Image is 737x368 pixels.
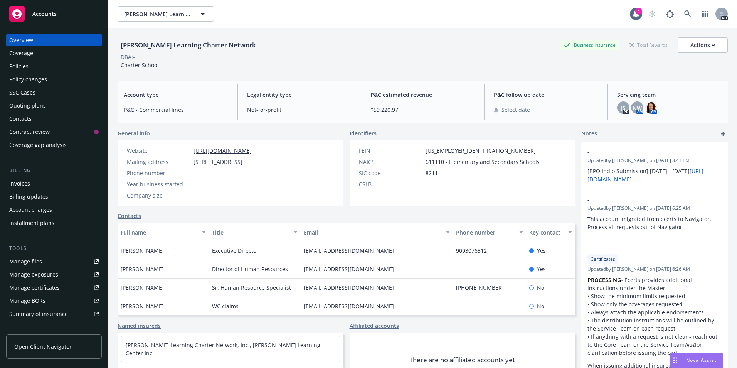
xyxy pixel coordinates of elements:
[212,284,291,292] span: Sr. Human Resource Specialist
[9,34,33,46] div: Overview
[526,223,575,241] button: Key contact
[6,245,102,252] div: Tools
[9,113,32,125] div: Contacts
[6,139,102,151] a: Coverage gap analysis
[633,104,642,112] span: NW
[529,228,564,236] div: Key contact
[9,204,52,216] div: Account charges
[247,91,352,99] span: Legal entity type
[494,91,598,99] span: P&C follow up date
[635,8,642,15] div: 4
[370,91,475,99] span: P&C estimated revenue
[6,126,102,138] a: Contract review
[304,228,442,236] div: Email
[587,243,702,252] span: -
[212,228,289,236] div: Title
[194,147,252,154] a: [URL][DOMAIN_NAME]
[9,282,60,294] div: Manage certificates
[626,40,671,50] div: Total Rewards
[127,180,190,188] div: Year business started
[560,40,619,50] div: Business Insurance
[456,302,464,310] a: -
[587,157,722,164] span: Updated by [PERSON_NAME] on [DATE] 3:41 PM
[121,61,159,69] span: Charter School
[118,129,150,137] span: General info
[350,322,399,330] a: Affiliated accounts
[456,284,510,291] a: [PHONE_NUMBER]
[587,276,722,357] p: • Ecerts provides additional instructions under the Master. • Show the minimum limits requested •...
[670,353,723,368] button: Nova Assist
[124,106,228,114] span: P&C - Commercial lines
[6,255,102,268] a: Manage files
[194,169,195,177] span: -
[6,308,102,320] a: Summary of insurance
[6,34,102,46] a: Overview
[121,284,164,292] span: [PERSON_NAME]
[587,148,702,156] span: -
[124,10,191,18] span: [PERSON_NAME] Learning Charter Network
[686,357,717,363] span: Nova Assist
[304,302,400,310] a: [EMAIL_ADDRESS][DOMAIN_NAME]
[6,191,102,203] a: Billing updates
[581,142,728,189] div: -Updatedby [PERSON_NAME] on [DATE] 3:41 PM[BPO Indio Submission] [DATE] - [DATE][URL][DOMAIN_NAME]
[9,191,48,203] div: Billing updates
[587,215,713,231] span: This account migrated from ecerts to Navigator. Process all requests out of Navigator.
[426,180,427,188] span: -
[581,129,597,138] span: Notes
[118,223,209,241] button: Full name
[587,276,621,284] strong: PROCESSING
[678,37,728,53] button: Actions
[456,228,515,236] div: Phone number
[370,106,475,114] span: $59,220.97
[194,158,242,166] span: [STREET_ADDRESS]
[127,191,190,199] div: Company size
[718,129,728,138] a: add
[617,91,722,99] span: Servicing team
[6,282,102,294] a: Manage certificates
[6,60,102,73] a: Policies
[212,246,259,255] span: Executive Director
[194,180,195,188] span: -
[587,266,722,273] span: Updated by [PERSON_NAME] on [DATE] 6:26 AM
[591,256,615,263] span: Certificates
[9,255,42,268] div: Manage files
[6,113,102,125] a: Contacts
[126,341,320,357] a: [PERSON_NAME] Learning Charter Network, Inc., [PERSON_NAME] Learning Center Inc.
[121,246,164,255] span: [PERSON_NAME]
[301,223,453,241] button: Email
[456,265,464,273] a: -
[453,223,526,241] button: Phone number
[359,180,422,188] div: CSLB
[121,265,164,273] span: [PERSON_NAME]
[118,40,259,50] div: [PERSON_NAME] Learning Charter Network
[9,60,29,73] div: Policies
[670,353,680,368] div: Drag to move
[6,86,102,99] a: SSC Cases
[6,295,102,307] a: Manage BORs
[209,223,300,241] button: Title
[456,247,493,254] a: 9093076312
[6,167,102,174] div: Billing
[118,212,141,220] a: Contacts
[304,284,400,291] a: [EMAIL_ADDRESS][DOMAIN_NAME]
[6,217,102,229] a: Installment plans
[501,106,530,114] span: Select date
[426,169,438,177] span: 8211
[537,265,546,273] span: Yes
[121,302,164,310] span: [PERSON_NAME]
[212,302,239,310] span: WC claims
[127,158,190,166] div: Mailing address
[426,147,536,155] span: [US_EMPLOYER_IDENTIFICATION_NUMBER]
[118,6,214,22] button: [PERSON_NAME] Learning Charter Network
[247,106,352,114] span: Not-for-profit
[9,126,50,138] div: Contract review
[662,6,678,22] a: Report a Bug
[6,268,102,281] a: Manage exposures
[9,139,67,151] div: Coverage gap analysis
[698,6,713,22] a: Switch app
[118,322,161,330] a: Named insureds
[621,104,626,112] span: JS
[537,284,544,292] span: No
[9,47,33,59] div: Coverage
[587,205,722,212] span: Updated by [PERSON_NAME] on [DATE] 6:25 AM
